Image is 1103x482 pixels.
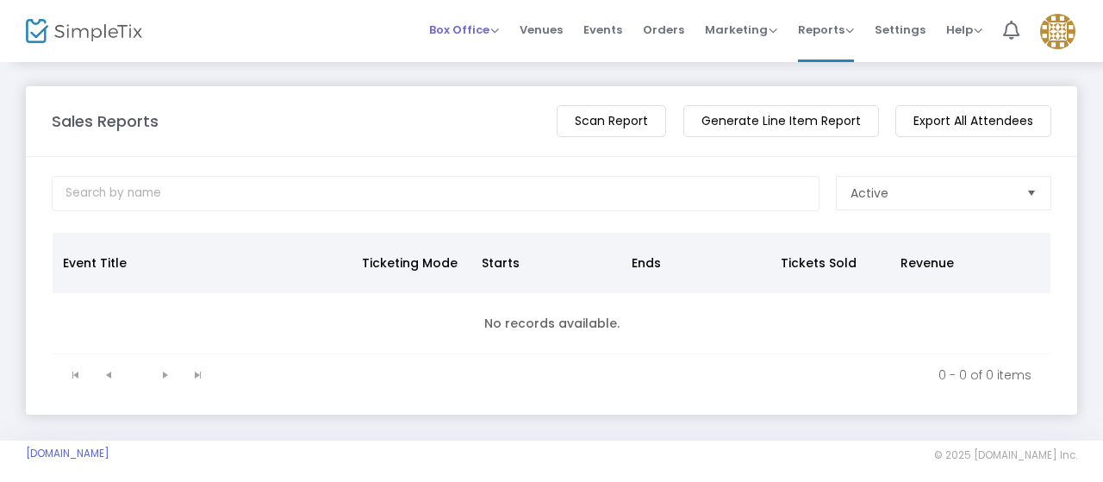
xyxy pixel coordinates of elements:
[683,105,879,137] m-button: Generate Line Item Report
[26,447,109,460] a: [DOMAIN_NAME]
[52,110,159,133] m-panel-title: Sales Reports
[227,366,1031,384] kendo-pager-info: 0 - 0 of 0 items
[429,22,499,38] span: Box Office
[471,233,621,293] th: Starts
[557,105,666,137] m-button: Scan Report
[53,233,1050,354] div: Data table
[52,176,819,211] input: Search by name
[851,185,888,202] span: Active
[705,22,777,38] span: Marketing
[583,8,622,52] span: Events
[798,22,854,38] span: Reports
[621,233,771,293] th: Ends
[875,8,925,52] span: Settings
[53,233,352,293] th: Event Title
[895,105,1051,137] m-button: Export All Attendees
[352,233,471,293] th: Ticketing Mode
[520,8,563,52] span: Venues
[946,22,982,38] span: Help
[643,8,684,52] span: Orders
[1019,177,1044,210] button: Select
[934,448,1077,462] span: © 2025 [DOMAIN_NAME] Inc.
[900,254,954,272] span: Revenue
[770,233,890,293] th: Tickets Sold
[53,293,1050,354] td: No records available.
